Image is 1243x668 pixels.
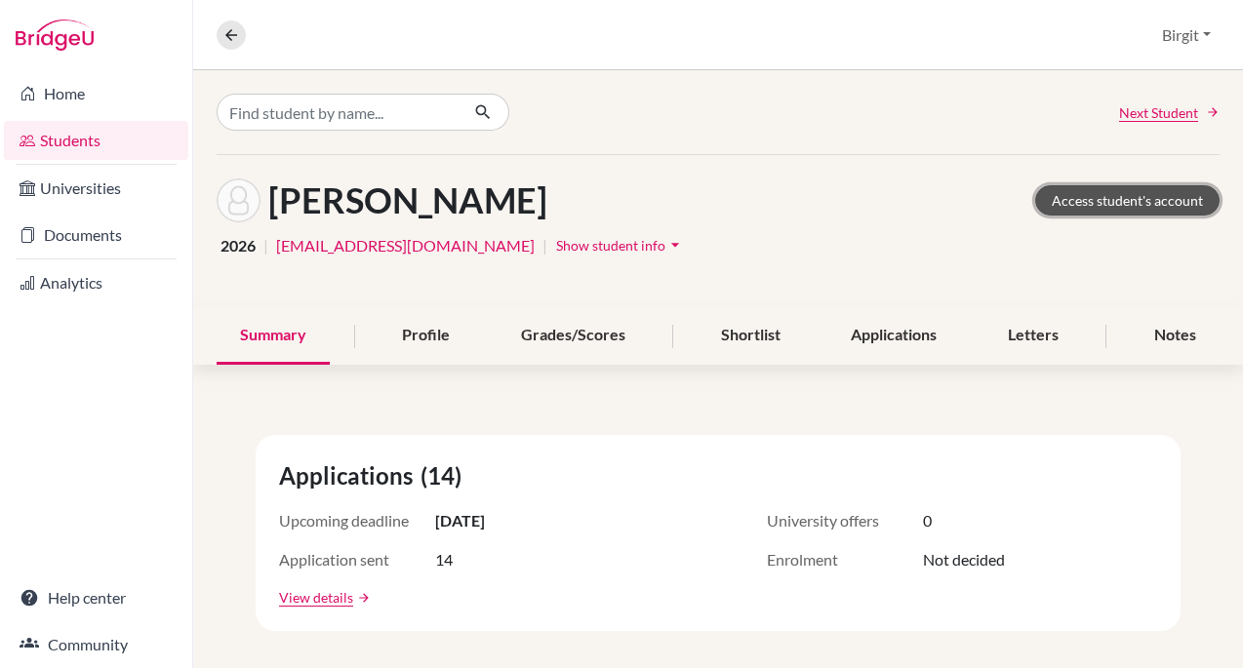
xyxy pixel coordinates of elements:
[555,230,686,260] button: Show student infoarrow_drop_down
[498,307,649,365] div: Grades/Scores
[279,548,435,571] span: Application sent
[353,591,371,605] a: arrow_forward
[279,509,435,532] span: Upcoming deadline
[1153,17,1220,54] button: Birgit
[221,234,256,257] span: 2026
[4,263,188,302] a: Analytics
[698,307,804,365] div: Shortlist
[665,235,685,255] i: arrow_drop_down
[4,216,188,255] a: Documents
[16,20,94,51] img: Bridge-U
[542,234,547,257] span: |
[217,307,330,365] div: Summary
[379,307,473,365] div: Profile
[4,578,188,617] a: Help center
[767,509,923,532] span: University offers
[556,237,665,254] span: Show student info
[827,307,960,365] div: Applications
[1035,185,1220,216] a: Access student's account
[923,509,932,532] span: 0
[984,307,1082,365] div: Letters
[1119,102,1220,123] a: Next Student
[421,458,469,493] span: (14)
[767,548,923,571] span: Enrolment
[1131,307,1220,365] div: Notes
[4,74,188,113] a: Home
[268,179,547,221] h1: [PERSON_NAME]
[1119,102,1198,123] span: Next Student
[217,178,261,222] img: Siddhartha Raghavan's avatar
[279,587,353,608] a: View details
[923,548,1005,571] span: Not decided
[276,234,535,257] a: [EMAIL_ADDRESS][DOMAIN_NAME]
[263,234,268,257] span: |
[217,94,459,131] input: Find student by name...
[435,509,485,532] span: [DATE]
[4,625,188,664] a: Community
[279,458,421,493] span: Applications
[4,169,188,208] a: Universities
[4,121,188,160] a: Students
[435,548,453,571] span: 14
